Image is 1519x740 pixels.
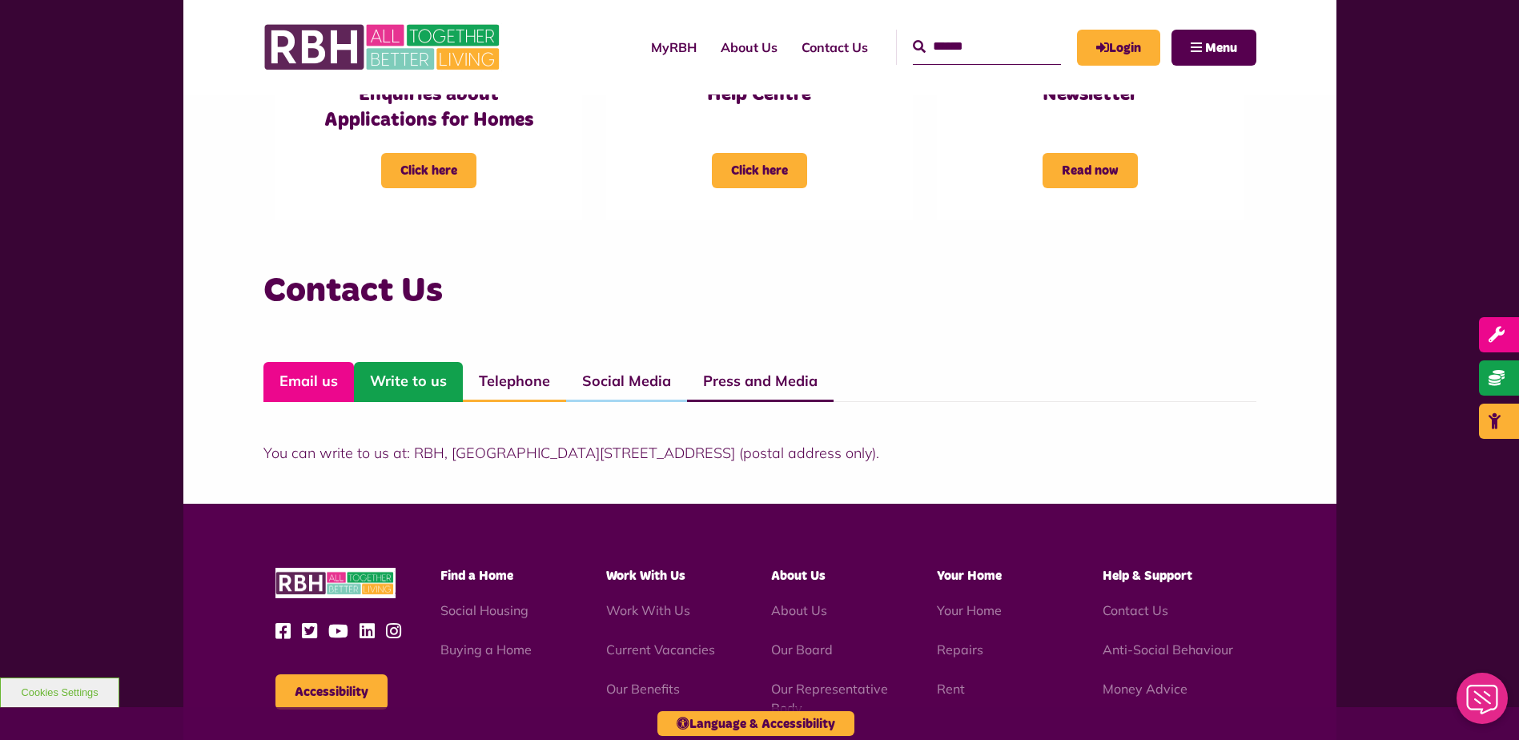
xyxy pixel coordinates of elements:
a: Buying a Home [440,641,532,658]
a: About Us [771,602,827,618]
a: MyRBH [639,26,709,69]
span: Your Home [937,569,1002,582]
img: RBH [263,16,504,78]
a: Your Home [937,602,1002,618]
p: You can write to us at: RBH, [GEOGRAPHIC_DATA][STREET_ADDRESS] (postal address only). [263,442,1256,464]
button: Accessibility [275,674,388,710]
a: Email us [263,362,354,402]
a: MyRBH [1077,30,1160,66]
input: Search [913,30,1061,64]
button: Navigation [1171,30,1256,66]
span: Read now [1043,153,1138,188]
span: Find a Home [440,569,513,582]
span: About Us [771,569,826,582]
h3: Enquiries about Applications for Homes [307,82,550,132]
span: Click here [381,153,476,188]
h3: Newsletter [969,82,1212,107]
a: Contact Us [1103,602,1168,618]
h3: Help Centre [638,82,881,107]
img: RBH [275,568,396,599]
a: Work With Us [606,602,690,618]
a: Write to us [354,362,463,402]
a: Telephone [463,362,566,402]
a: Our Benefits [606,681,680,697]
a: About Us [709,26,790,69]
a: Press and Media [687,362,834,402]
iframe: Netcall Web Assistant for live chat [1447,668,1519,740]
a: Anti-Social Behaviour [1103,641,1233,658]
span: Click here [712,153,807,188]
a: Contact Us [790,26,880,69]
a: Rent [937,681,965,697]
a: Our Board [771,641,833,658]
h3: Contact Us [263,268,1256,314]
span: Work With Us [606,569,685,582]
a: Money Advice [1103,681,1187,697]
span: Menu [1205,42,1237,54]
span: Help & Support [1103,569,1192,582]
a: Repairs [937,641,983,658]
a: Our Representative Body [771,681,888,716]
a: Social Media [566,362,687,402]
a: Social Housing - open in a new tab [440,602,528,618]
button: Language & Accessibility [657,711,854,736]
a: Current Vacancies [606,641,715,658]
